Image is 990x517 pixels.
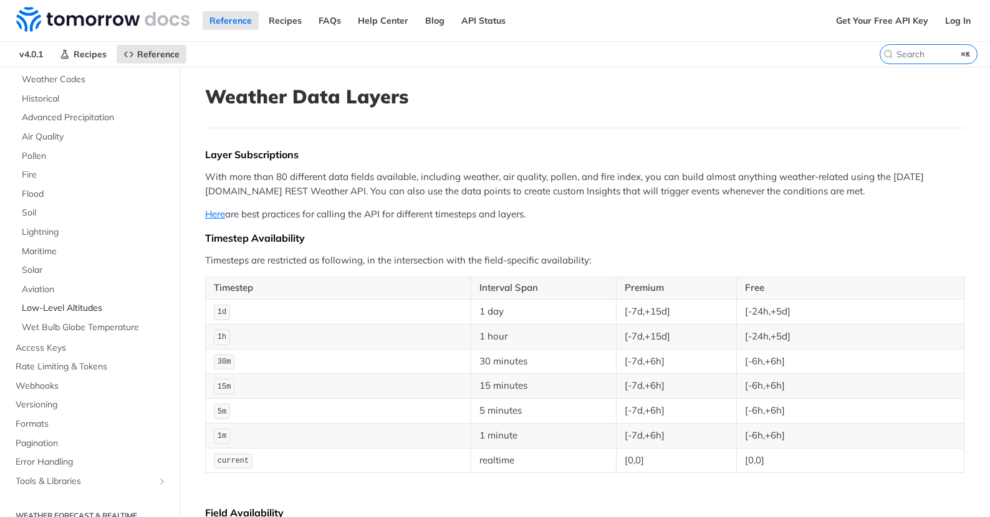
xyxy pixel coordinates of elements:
[617,349,737,374] td: [-7d,+6h]
[16,7,190,32] img: Tomorrow.io Weather API Docs
[218,308,226,316] span: 1d
[205,232,964,244] div: Timestep Availability
[617,324,737,349] td: [-7d,+15d]
[736,423,964,448] td: [-6h,+6h]
[205,254,964,268] p: Timesteps are restricted as following, in the intersection with the field-specific availability:
[22,111,167,124] span: Advanced Precipitation
[16,242,170,261] a: Maritime
[22,150,167,163] span: Pollen
[22,131,167,143] span: Air Quality
[16,456,167,468] span: Error Handling
[471,448,616,473] td: realtime
[736,277,964,300] th: Free
[16,318,170,337] a: Wet Bulb Globe Temperature
[205,170,964,198] p: With more than 80 different data fields available, including weather, air quality, pollen, and fi...
[22,302,167,315] span: Low-Level Altitudes
[471,374,616,399] td: 15 minutes
[22,283,167,296] span: Aviation
[206,277,471,300] th: Timestep
[22,321,167,334] span: Wet Bulb Globe Temperature
[53,45,113,64] a: Recipes
[471,423,616,448] td: 1 minute
[218,432,226,440] span: 1m
[736,448,964,473] td: [0,0]
[617,448,737,473] td: [0,0]
[16,128,170,146] a: Air Quality
[22,93,167,105] span: Historical
[157,477,167,486] button: Show subpages for Tools & Libraries
[262,11,309,30] a: Recipes
[218,457,249,465] span: current
[16,90,170,108] a: Historical
[22,207,167,219] span: Soil
[16,380,167,392] span: Webhooks
[205,148,964,161] div: Layer Subscriptions
[205,208,225,220] a: Here
[16,475,154,488] span: Tools & Libraries
[9,339,170,358] a: Access Keys
[418,11,451,30] a: Blog
[16,361,167,373] span: Rate Limiting & Tokens
[74,49,107,60] span: Recipes
[736,374,964,399] td: [-6h,+6h]
[16,70,170,89] a: Weather Codes
[117,45,186,64] a: Reference
[16,185,170,204] a: Flood
[218,358,231,366] span: 30m
[617,299,737,324] td: [-7d,+15d]
[9,358,170,376] a: Rate Limiting & Tokens
[218,333,226,341] span: 1h
[22,264,167,277] span: Solar
[617,399,737,424] td: [-7d,+6h]
[736,349,964,374] td: [-6h,+6h]
[16,342,167,354] span: Access Keys
[16,418,167,430] span: Formats
[203,11,259,30] a: Reference
[16,147,170,166] a: Pollen
[22,226,167,239] span: Lightning
[736,399,964,424] td: [-6h,+6h]
[16,399,167,411] span: Versioning
[471,299,616,324] td: 1 day
[736,299,964,324] td: [-24h,+5d]
[736,324,964,349] td: [-24h,+5d]
[16,108,170,127] a: Advanced Precipitation
[22,245,167,258] span: Maritime
[16,280,170,299] a: Aviation
[312,11,348,30] a: FAQs
[22,74,167,86] span: Weather Codes
[454,11,512,30] a: API Status
[471,324,616,349] td: 1 hour
[218,382,231,391] span: 15m
[938,11,978,30] a: Log In
[9,415,170,434] a: Formats
[958,48,974,60] kbd: ⌘K
[16,166,170,184] a: Fire
[205,207,964,222] p: are best practices for calling the API for different timesteps and layers.
[351,11,415,30] a: Help Center
[471,399,616,424] td: 5 minutes
[12,45,50,64] span: v4.0.1
[9,472,170,491] a: Tools & LibrariesShow subpages for Tools & Libraries
[16,437,167,450] span: Pagination
[9,434,170,453] a: Pagination
[829,11,935,30] a: Get Your Free API Key
[883,49,893,59] svg: Search
[16,261,170,280] a: Solar
[137,49,180,60] span: Reference
[471,277,616,300] th: Interval Span
[9,453,170,472] a: Error Handling
[617,423,737,448] td: [-7d,+6h]
[205,85,964,108] h1: Weather Data Layers
[16,204,170,222] a: Soil
[617,374,737,399] td: [-7d,+6h]
[9,396,170,414] a: Versioning
[218,407,226,416] span: 5m
[22,169,167,181] span: Fire
[22,188,167,201] span: Flood
[617,277,737,300] th: Premium
[16,223,170,242] a: Lightning
[471,349,616,374] td: 30 minutes
[16,299,170,318] a: Low-Level Altitudes
[9,377,170,396] a: Webhooks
